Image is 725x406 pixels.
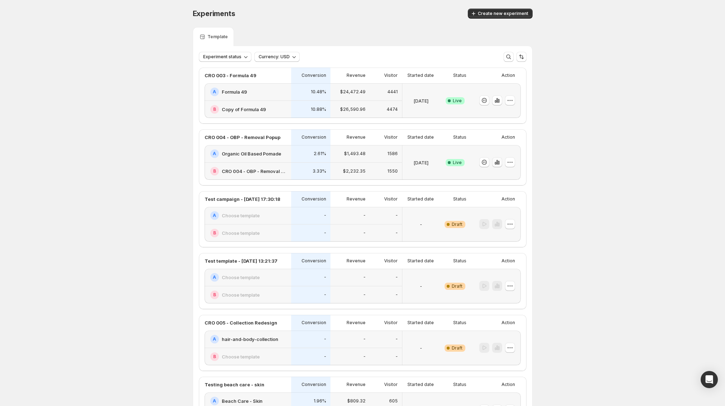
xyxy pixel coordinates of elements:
p: - [420,345,422,352]
p: 1586 [387,151,398,157]
p: Visitor [384,134,398,140]
h2: Copy of Formula 49 [222,106,266,113]
p: - [396,213,398,218]
p: - [396,274,398,280]
p: 2.61% [314,151,326,157]
p: Revenue [347,196,366,202]
p: - [420,221,422,228]
h2: B [213,292,216,298]
h2: Formula 49 [222,88,247,95]
p: $26,590.96 [340,107,366,112]
p: - [396,354,398,360]
p: Status [453,134,466,140]
h2: B [213,107,216,112]
p: Visitor [384,320,398,326]
p: - [420,283,422,290]
p: Status [453,258,466,264]
h2: Choose template [222,291,260,298]
button: Create new experiment [468,9,533,19]
p: Visitor [384,258,398,264]
p: $24,472.49 [340,89,366,95]
h2: A [213,274,216,280]
p: Template [207,34,228,40]
p: - [324,230,326,236]
h2: A [213,89,216,95]
p: Conversion [302,196,326,202]
span: Experiment status [203,54,241,60]
p: - [363,354,366,360]
p: Status [453,320,466,326]
h2: B [213,168,216,174]
p: - [324,274,326,280]
h2: Choose template [222,212,260,219]
p: $809.32 [347,398,366,404]
p: - [363,213,366,218]
p: Status [453,382,466,387]
p: Revenue [347,134,366,140]
p: 4474 [387,107,398,112]
p: Action [501,382,515,387]
h2: A [213,151,216,157]
p: Status [453,196,466,202]
p: Visitor [384,382,398,387]
p: Status [453,73,466,78]
button: Currency: USD [254,52,300,62]
p: Conversion [302,382,326,387]
p: Started date [407,258,434,264]
h2: B [213,230,216,236]
p: 3.33% [313,168,326,174]
button: Experiment status [199,52,251,62]
p: - [324,354,326,360]
p: Conversion [302,258,326,264]
p: [DATE] [413,97,428,104]
p: 1550 [387,168,398,174]
h2: hair-and-body-collection [222,336,278,343]
span: Live [453,98,462,104]
h2: A [213,398,216,404]
p: Started date [407,73,434,78]
p: 605 [389,398,398,404]
p: Started date [407,134,434,140]
span: Live [453,160,462,165]
h2: A [213,336,216,342]
h2: Beach Care - Skin [222,397,263,405]
span: Draft [452,345,462,351]
p: Revenue [347,73,366,78]
p: Conversion [302,73,326,78]
p: $1,493.48 [344,151,366,157]
p: CRO 005 - Collection Redesign [205,319,277,326]
p: Visitor [384,73,398,78]
p: - [363,274,366,280]
span: Draft [452,222,462,227]
p: CRO 004 - OBP - Removal Popup [205,134,280,141]
p: Conversion [302,134,326,140]
p: 1.96% [314,398,326,404]
p: - [396,292,398,298]
h2: Organic Oil Based Pomade [222,150,281,157]
p: Action [501,258,515,264]
h2: Choose template [222,229,260,237]
p: Revenue [347,382,366,387]
p: [DATE] [413,159,428,166]
p: Started date [407,196,434,202]
span: Draft [452,283,462,289]
p: 10.88% [311,107,326,112]
p: - [363,292,366,298]
p: 4441 [387,89,398,95]
p: $2,232.35 [343,168,366,174]
p: Visitor [384,196,398,202]
button: Sort the results [516,52,526,62]
p: - [363,230,366,236]
p: 10.48% [311,89,326,95]
p: Test campaign - [DATE] 17:30:18 [205,195,280,203]
h2: B [213,354,216,360]
p: Revenue [347,320,366,326]
p: Action [501,196,515,202]
h2: Choose template [222,353,260,360]
p: - [396,336,398,342]
p: Revenue [347,258,366,264]
p: Testing beach care - skin [205,381,264,388]
span: Create new experiment [478,11,528,16]
p: Started date [407,382,434,387]
p: Action [501,134,515,140]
